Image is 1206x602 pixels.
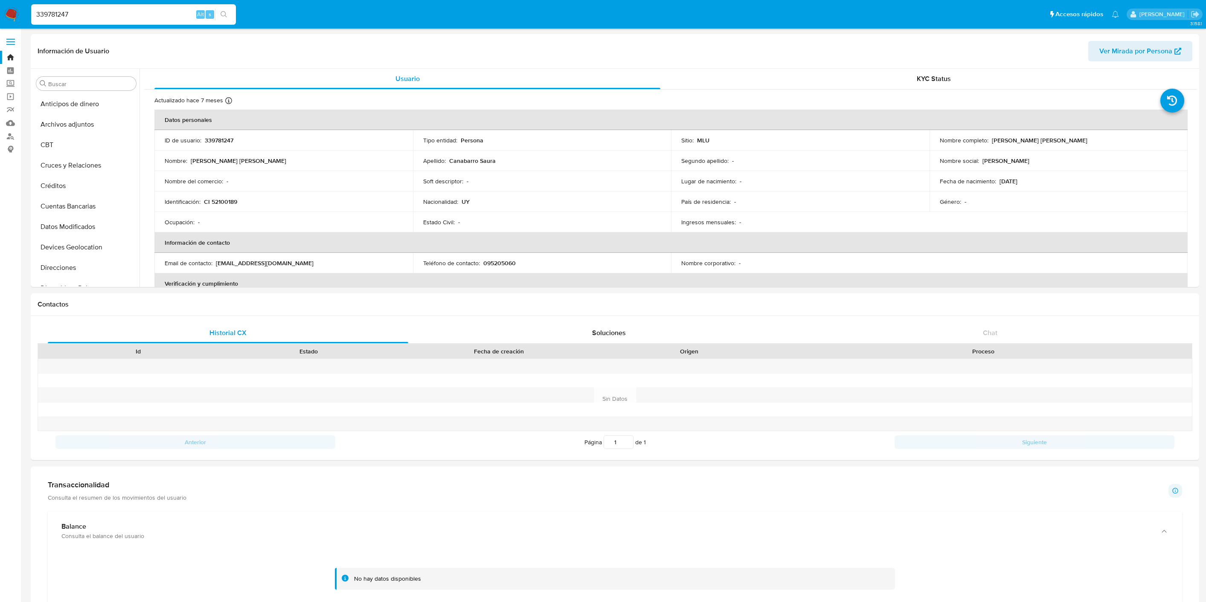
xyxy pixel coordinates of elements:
p: Lugar de nacimiento : [681,177,736,185]
p: Nombre completo : [940,136,988,144]
p: [PERSON_NAME] [PERSON_NAME] [992,136,1087,144]
p: MLU [697,136,709,144]
button: Siguiente [895,435,1174,449]
p: UY [462,198,470,205]
p: - [739,218,741,226]
p: Tipo entidad : [423,136,457,144]
p: Nombre corporativo : [681,259,735,267]
span: Ver Mirada por Persona [1099,41,1172,61]
th: Información de contacto [154,232,1188,253]
p: CI 52100189 [204,198,237,205]
div: Proceso [780,347,1186,356]
div: Fecha de creación [400,347,598,356]
p: Actualizado hace 7 meses [154,96,223,104]
p: [EMAIL_ADDRESS][DOMAIN_NAME] [216,259,314,267]
p: - [198,218,200,226]
button: Direcciones [33,258,139,278]
button: Ver Mirada por Persona [1088,41,1192,61]
p: Nombre : [165,157,187,165]
p: Segundo apellido : [681,157,729,165]
p: Fecha de nacimiento : [940,177,996,185]
button: Cruces y Relaciones [33,155,139,176]
button: Archivos adjuntos [33,114,139,135]
span: Página de [584,435,646,449]
span: Historial CX [209,328,247,338]
p: [PERSON_NAME] [982,157,1029,165]
span: 1 [644,438,646,446]
p: Identificación : [165,198,201,205]
button: Devices Geolocation [33,237,139,258]
p: 339781247 [205,136,233,144]
input: Buscar [48,80,133,88]
p: Sitio : [681,136,694,144]
p: Email de contacto : [165,259,212,267]
h1: Información de Usuario [38,47,109,55]
button: Datos Modificados [33,217,139,237]
th: Datos personales [154,110,1188,130]
p: ID de usuario : [165,136,201,144]
button: Créditos [33,176,139,196]
p: Estado Civil : [423,218,455,226]
p: Teléfono de contacto : [423,259,480,267]
p: Persona [461,136,483,144]
p: - [734,198,736,205]
p: - [458,218,460,226]
input: Buscar usuario o caso... [31,9,236,20]
p: - [227,177,228,185]
p: gregorio.negri@mercadolibre.com [1139,10,1188,18]
p: País de residencia : [681,198,731,205]
p: - [732,157,734,165]
h1: Contactos [38,300,1192,309]
button: CBT [33,135,139,155]
p: Apellido : [423,157,446,165]
p: 095205060 [483,259,516,267]
p: [DATE] [1000,177,1017,185]
button: search-icon [215,9,232,20]
th: Verificación y cumplimiento [154,273,1188,294]
p: - [739,259,741,267]
p: Nombre social : [940,157,979,165]
span: Alt [197,10,204,18]
p: Género : [940,198,961,205]
div: Estado [230,347,388,356]
button: Anterior [55,435,335,449]
button: Anticipos de dinero [33,94,139,114]
div: Id [59,347,218,356]
p: - [467,177,468,185]
span: Chat [983,328,997,338]
a: Salir [1191,10,1200,19]
span: s [209,10,211,18]
span: KYC Status [917,74,951,84]
p: Ocupación : [165,218,195,226]
button: Dispositivos Point [33,278,139,298]
p: Soft descriptor : [423,177,463,185]
p: - [965,198,966,205]
p: Canabarro Saura [449,157,496,165]
div: Origen [610,347,769,356]
p: - [740,177,741,185]
p: Ingresos mensuales : [681,218,736,226]
span: Accesos rápidos [1055,10,1103,19]
span: Usuario [395,74,420,84]
button: Buscar [40,80,46,87]
p: Nacionalidad : [423,198,458,205]
a: Notificaciones [1112,11,1119,18]
button: Cuentas Bancarias [33,196,139,217]
p: [PERSON_NAME] [PERSON_NAME] [191,157,286,165]
p: Nombre del comercio : [165,177,223,185]
span: Soluciones [592,328,626,338]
